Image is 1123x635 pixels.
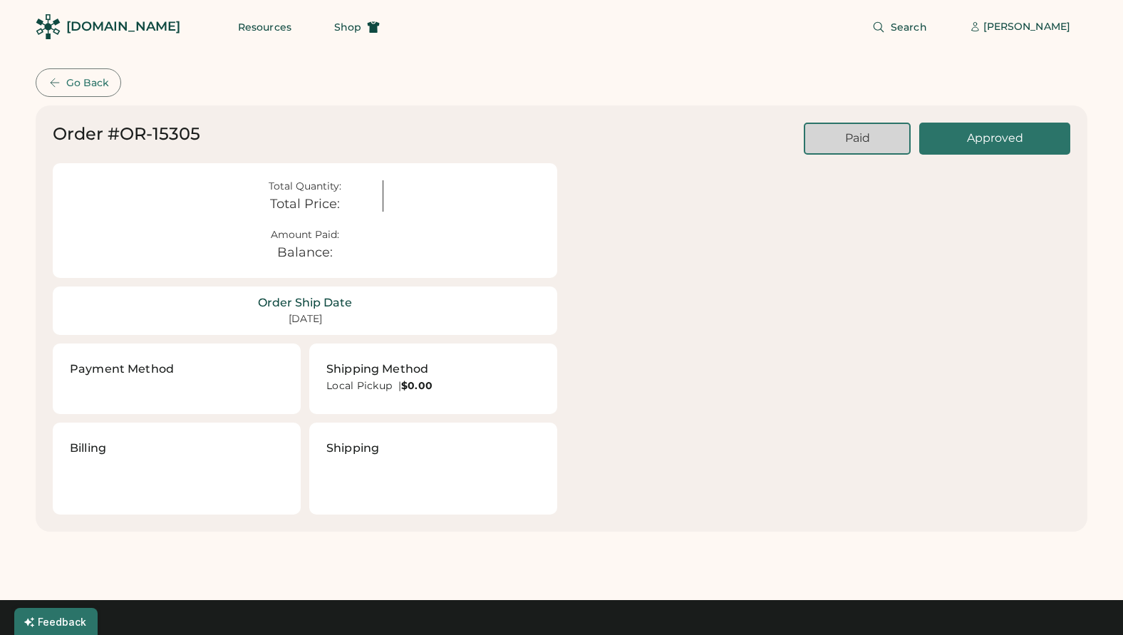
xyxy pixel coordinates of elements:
strong: $0.00 [401,379,433,392]
div: [DATE] [289,312,322,326]
div: [PERSON_NAME] [983,20,1070,34]
span: Search [891,22,927,32]
div: Amount Paid: [271,229,339,241]
div: Balance: [277,245,333,261]
img: Rendered Logo - Screens [36,14,61,39]
div: Go Back [66,77,109,89]
button: Search [855,13,944,41]
div: Paid [822,130,892,146]
div: Order #OR-15305 [53,123,200,145]
div: Total Quantity: [269,180,341,192]
div: [DOMAIN_NAME] [66,18,180,36]
div: Total Price: [270,197,340,212]
button: Resources [221,13,309,41]
span: Shop [334,22,361,32]
div: Approved [936,130,1053,146]
div: Order Ship Date [258,295,352,311]
div: Payment Method [70,361,174,378]
button: Shop [317,13,397,41]
div: Shipping Method [326,361,428,378]
div: Shipping [326,440,379,457]
div: Billing [70,440,106,457]
div: Local Pickup | [326,379,540,393]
